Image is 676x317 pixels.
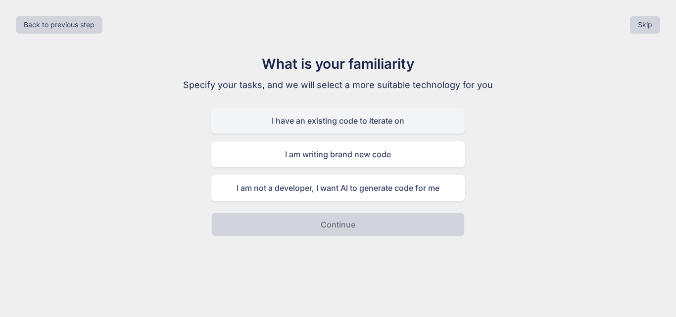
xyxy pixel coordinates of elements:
p: Continue [321,219,355,230]
div: I am writing brand new code [211,141,465,167]
button: Back to previous step [16,16,102,34]
button: Skip [630,16,660,34]
p: Specify your tasks, and we will select a more suitable technology for you [172,78,504,92]
div: I am not a developer, I want AI to generate code for me [211,175,465,201]
div: I have an existing code to iterate on [211,108,465,134]
button: Continue [211,213,465,236]
h1: What is your familiarity [172,53,504,74]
